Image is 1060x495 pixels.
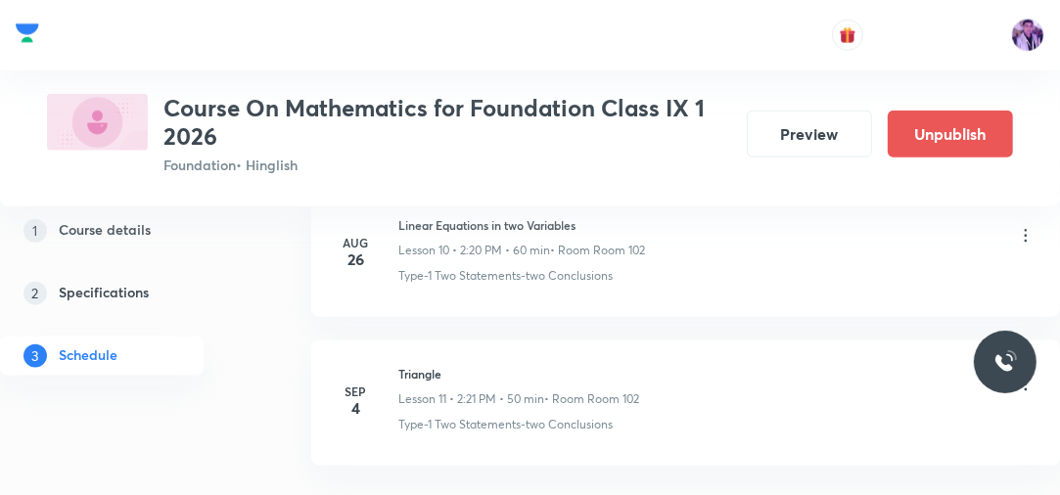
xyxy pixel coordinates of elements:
[398,216,645,234] h6: Linear Equations in two Variables
[59,343,117,367] h5: Schedule
[839,26,856,44] img: avatar
[163,94,731,151] h3: Course On Mathematics for Foundation Class IX 1 2026
[23,281,47,304] p: 2
[336,251,375,267] h4: 26
[1011,19,1044,52] img: preeti Tripathi
[398,416,613,433] p: Type-1 Two Statements-two Conclusions
[832,20,863,51] button: avatar
[47,94,148,151] img: 336974F6-A04F-4F5C-A4E3-ED414CF3410F_plus.png
[59,281,149,304] h5: Specifications
[398,242,550,259] p: Lesson 10 • 2:20 PM • 60 min
[163,155,731,175] p: Foundation • Hinglish
[16,19,39,53] a: Company Logo
[550,242,645,259] p: • Room Room 102
[336,234,375,251] h6: Aug
[888,111,1013,157] button: Unpublish
[23,343,47,367] p: 3
[544,390,639,408] p: • Room Room 102
[336,400,375,416] h4: 4
[23,218,47,242] p: 1
[398,365,639,382] h6: Triangle
[993,350,1017,374] img: ttu
[59,218,151,242] h5: Course details
[398,390,544,408] p: Lesson 11 • 2:21 PM • 50 min
[336,382,375,400] h6: Sep
[16,19,39,48] img: Company Logo
[747,111,872,157] button: Preview
[398,267,613,285] p: Type-1 Two Statements-two Conclusions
